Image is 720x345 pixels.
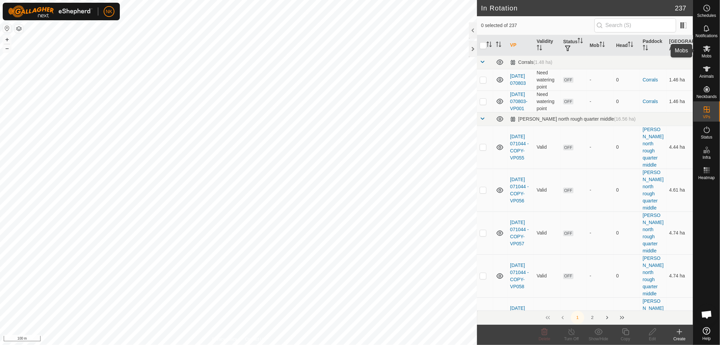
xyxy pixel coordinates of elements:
span: Schedules [697,14,716,18]
td: 0 [613,297,640,340]
button: Map Layers [15,25,23,33]
a: [DATE] 071044 - COPY-VP056 [510,177,529,203]
p-sorticon: Activate to sort [599,43,605,48]
p-sorticon: Activate to sort [680,46,685,51]
div: Corrals [510,59,552,65]
button: Next Page [601,311,614,324]
td: 0 [613,69,640,91]
p-sorticon: Activate to sort [486,43,492,48]
a: [PERSON_NAME] north rough quarter middle [643,255,664,296]
span: OFF [563,99,573,104]
span: OFF [563,145,573,150]
th: Status [560,35,587,56]
div: Turn Off [558,336,585,342]
td: Need watering point [534,91,561,112]
td: Valid [534,254,561,297]
div: Open chat [697,304,717,325]
a: [PERSON_NAME] north rough quarter middle [643,298,664,339]
p-sorticon: Activate to sort [578,39,583,44]
td: 0 [613,212,640,254]
p-sorticon: Activate to sort [537,46,542,51]
div: - [590,98,611,105]
th: [GEOGRAPHIC_DATA] Area [666,35,693,56]
th: Head [613,35,640,56]
a: Contact Us [245,336,265,342]
a: [DATE] 070803-VP001 [510,92,527,111]
a: Privacy Policy [212,336,237,342]
span: Status [701,135,712,139]
input: Search (S) [594,18,676,32]
div: - [590,229,611,237]
button: + [3,35,11,44]
td: Valid [534,169,561,212]
span: OFF [563,188,573,193]
span: Animals [699,74,714,78]
span: 0 selected of 237 [481,22,594,29]
span: OFF [563,230,573,236]
div: - [590,187,611,194]
a: [DATE] 070803 [510,73,526,86]
th: VP [507,35,534,56]
span: Infra [702,155,711,159]
span: Mobs [702,54,712,58]
td: Need watering point [534,69,561,91]
td: 0 [613,169,640,212]
td: 0 [613,91,640,112]
a: [PERSON_NAME] north rough quarter middle [643,170,664,211]
a: [DATE] 071044 - COPY-VP059 [510,305,529,332]
td: 4.44 ha [666,126,693,169]
span: Heatmap [698,176,715,180]
div: Edit [639,336,666,342]
a: Corrals [643,77,658,82]
h2: In Rotation [481,4,675,12]
div: Show/Hide [585,336,612,342]
div: Copy [612,336,639,342]
p-sorticon: Activate to sort [643,46,648,51]
div: - [590,272,611,279]
button: Reset Map [3,24,11,32]
th: Validity [534,35,561,56]
a: [DATE] 071044 - COPY-VP055 [510,134,529,161]
div: - [590,76,611,83]
a: Help [693,324,720,343]
td: 4.74 ha [666,297,693,340]
span: 237 [675,3,686,13]
button: – [3,44,11,52]
span: Help [702,337,711,341]
span: Neckbands [696,95,717,99]
td: 0 [613,126,640,169]
span: (1.48 ha) [533,59,552,65]
td: 4.74 ha [666,212,693,254]
a: [PERSON_NAME] north rough quarter middle [643,127,664,168]
td: Valid [534,297,561,340]
th: Paddock [640,35,667,56]
img: Gallagher Logo [8,5,92,18]
td: 4.61 ha [666,169,693,212]
a: Corrals [643,99,658,104]
a: [PERSON_NAME] north rough quarter middle [643,213,664,253]
p-sorticon: Activate to sort [496,43,501,48]
td: Valid [534,126,561,169]
span: OFF [563,77,573,83]
div: [PERSON_NAME] north rough quarter middle [510,116,636,122]
button: 2 [586,311,599,324]
div: - [590,144,611,151]
a: [DATE] 071044 - COPY-VP058 [510,263,529,289]
td: 4.74 ha [666,254,693,297]
td: 0 [613,254,640,297]
td: 1.46 ha [666,91,693,112]
button: Last Page [615,311,629,324]
span: OFF [563,273,573,279]
span: NK [106,8,112,15]
span: VPs [703,115,710,119]
p-sorticon: Activate to sort [628,43,633,48]
th: Mob [587,35,614,56]
span: (16.56 ha) [614,116,636,122]
div: Create [666,336,693,342]
span: Notifications [696,34,718,38]
a: [DATE] 071044 - COPY-VP057 [510,220,529,246]
span: Delete [539,337,551,341]
td: Valid [534,212,561,254]
td: 1.46 ha [666,69,693,91]
button: 1 [571,311,584,324]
